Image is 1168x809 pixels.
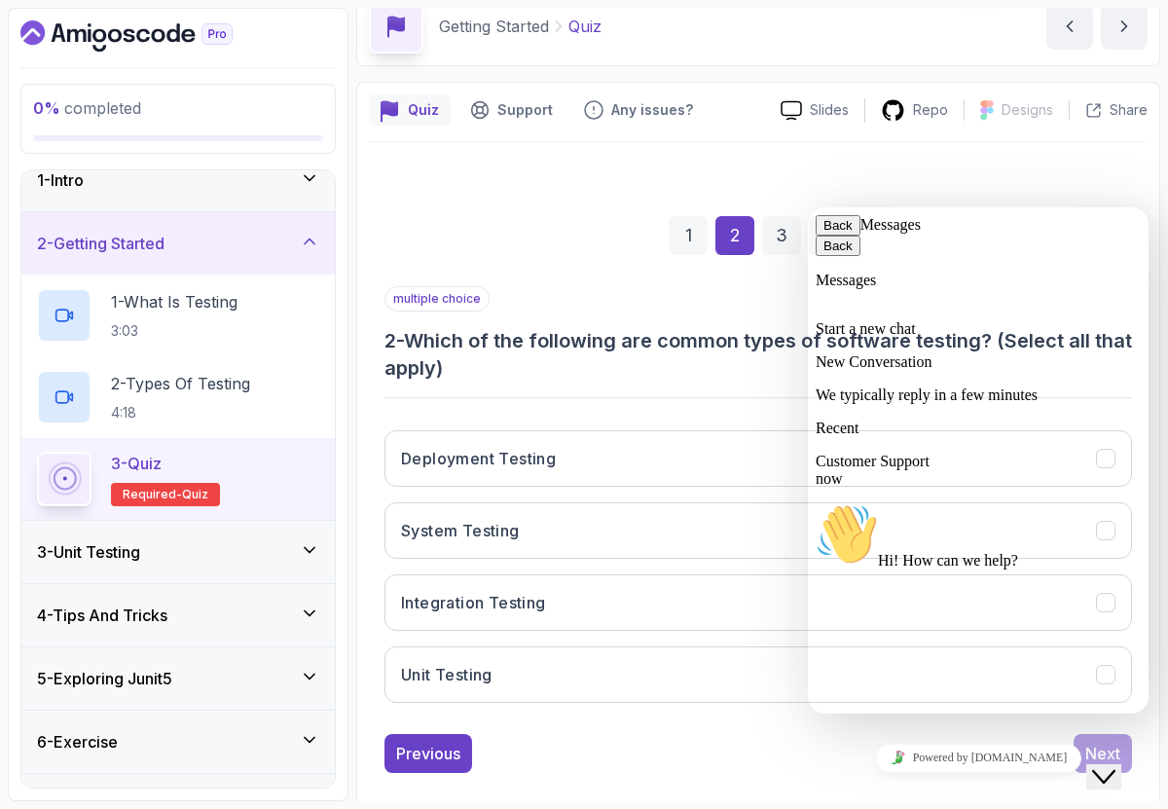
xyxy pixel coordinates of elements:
[384,574,1132,631] button: Integration Testing
[111,321,237,341] p: 3:03
[865,98,964,123] a: Repo
[401,591,546,614] h3: Integration Testing
[401,663,493,686] h3: Unit Testing
[384,502,1132,559] button: System Testing
[1046,3,1093,50] button: previous content
[37,730,118,754] h3: 6 - Exercise
[384,646,1132,703] button: Unit Testing
[808,736,1149,780] iframe: chat widget
[111,290,237,313] p: 1 - What Is Testing
[458,94,565,126] button: Support button
[37,604,167,627] h3: 4 - Tips And Tricks
[37,168,84,192] h3: 1 - Intro
[439,15,549,38] p: Getting Started
[37,370,319,424] button: 2-Types Of Testing4:18
[111,403,250,423] p: 4:18
[182,487,208,502] span: quiz
[21,212,335,275] button: 2-Getting Started
[33,98,60,118] span: 0 %
[765,100,864,121] a: Slides
[21,149,335,211] button: 1-Intro
[111,452,162,475] p: 3 - Quiz
[396,742,460,765] div: Previous
[913,100,948,120] p: Repo
[611,100,693,120] p: Any issues?
[669,216,708,255] div: 1
[111,372,250,395] p: 2 - Types Of Testing
[572,94,705,126] button: Feedback button
[21,584,335,646] button: 4-Tips And Tricks
[808,207,1149,714] iframe: chat widget
[37,232,164,255] h3: 2 - Getting Started
[762,216,801,255] div: 3
[21,647,335,710] button: 5-Exploring Junit5
[20,20,277,52] a: Dashboard
[408,100,439,120] p: Quiz
[1110,100,1148,120] p: Share
[1002,100,1053,120] p: Designs
[810,100,849,120] p: Slides
[1086,731,1149,790] iframe: chat widget
[384,286,490,312] p: multiple choice
[21,521,335,583] button: 3-Unit Testing
[369,94,451,126] button: quiz button
[1069,100,1148,120] button: Share
[384,327,1132,382] h3: 2 - Which of the following are common types of software testing? (Select all that apply)
[1101,3,1148,50] button: next content
[497,100,553,120] p: Support
[384,734,472,773] button: Previous
[37,540,140,564] h3: 3 - Unit Testing
[715,216,754,255] div: 2
[33,98,141,118] span: completed
[37,667,172,690] h3: 5 - Exploring Junit5
[384,430,1132,487] button: Deployment Testing
[37,288,319,343] button: 1-What Is Testing3:03
[568,15,602,38] p: Quiz
[401,519,520,542] h3: System Testing
[401,447,556,470] h3: Deployment Testing
[37,452,319,506] button: 3-QuizRequired-quiz
[123,487,182,502] span: Required-
[21,711,335,773] button: 6-Exercise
